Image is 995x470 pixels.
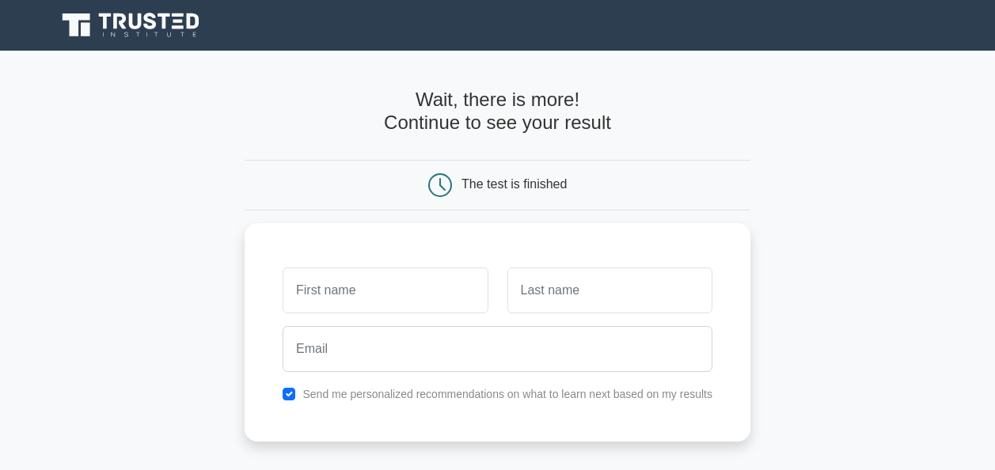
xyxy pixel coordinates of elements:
label: Send me personalized recommendations on what to learn next based on my results [302,388,712,400]
input: Last name [507,267,712,313]
div: The test is finished [461,177,567,191]
input: First name [283,267,488,313]
input: Email [283,326,712,372]
h4: Wait, there is more! Continue to see your result [245,89,750,135]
